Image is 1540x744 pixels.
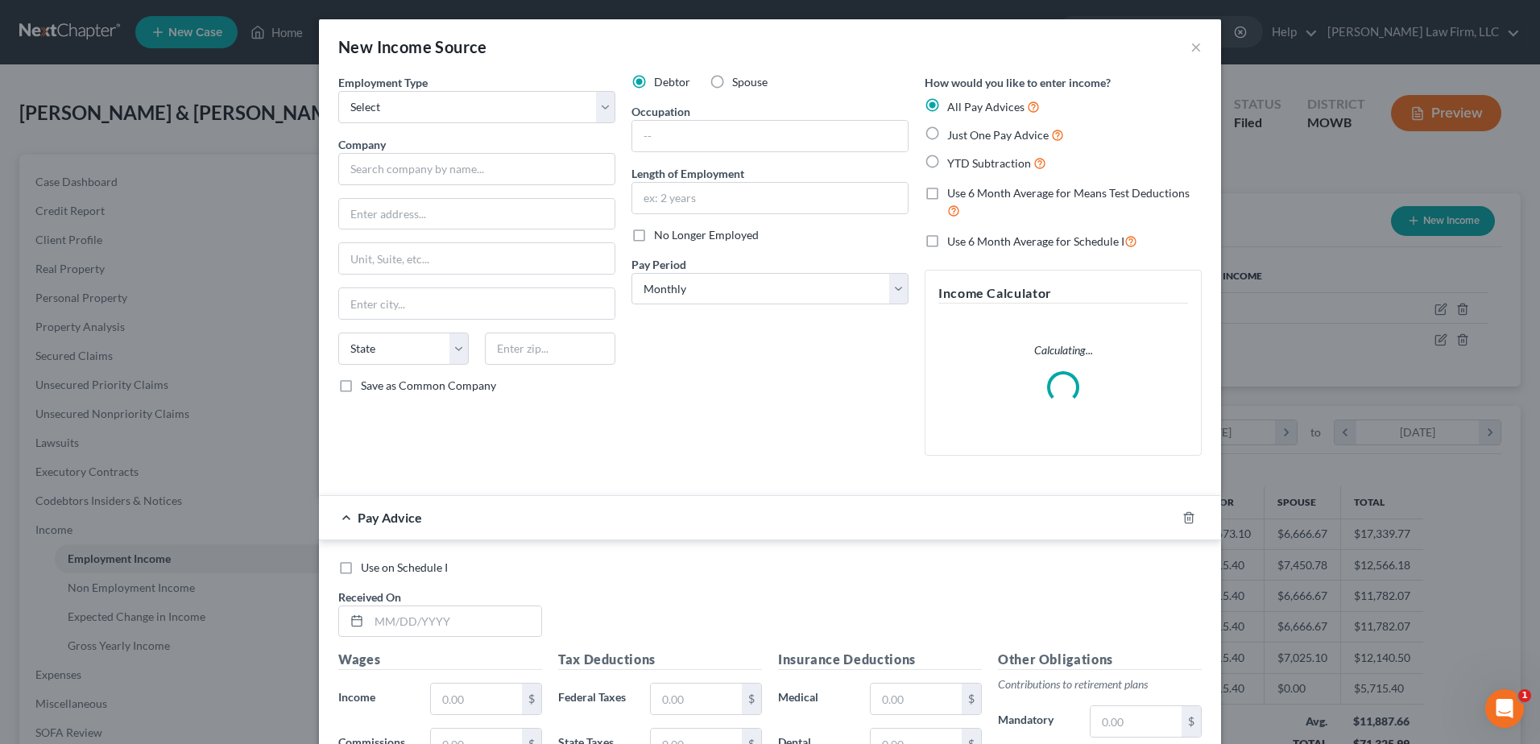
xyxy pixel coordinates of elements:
[431,684,522,714] input: 0.00
[485,333,615,365] input: Enter zip...
[338,153,615,185] input: Search company by name...
[632,183,908,213] input: ex: 2 years
[338,590,401,604] span: Received On
[358,510,422,525] span: Pay Advice
[947,128,1049,142] span: Just One Pay Advice
[1485,689,1524,728] iframe: Intercom live chat
[742,684,761,714] div: $
[1182,706,1201,737] div: $
[947,186,1190,200] span: Use 6 Month Average for Means Test Deductions
[338,690,375,704] span: Income
[654,228,759,242] span: No Longer Employed
[770,683,862,715] label: Medical
[871,684,962,714] input: 0.00
[631,103,690,120] label: Occupation
[654,75,690,89] span: Debtor
[558,650,762,670] h5: Tax Deductions
[938,283,1188,304] h5: Income Calculator
[925,74,1111,91] label: How would you like to enter income?
[338,650,542,670] h5: Wages
[339,243,615,274] input: Unit, Suite, etc...
[631,165,744,182] label: Length of Employment
[732,75,768,89] span: Spouse
[338,76,428,89] span: Employment Type
[1190,37,1202,56] button: ×
[522,684,541,714] div: $
[632,121,908,151] input: --
[338,35,487,58] div: New Income Source
[998,650,1202,670] h5: Other Obligations
[550,683,642,715] label: Federal Taxes
[339,288,615,319] input: Enter city...
[339,199,615,229] input: Enter address...
[1518,689,1531,702] span: 1
[1091,706,1182,737] input: 0.00
[947,100,1025,114] span: All Pay Advices
[369,606,541,637] input: MM/DD/YYYY
[990,705,1082,738] label: Mandatory
[361,378,496,392] span: Save as Common Company
[998,676,1202,692] p: Contributions to retirement plans
[338,138,386,151] span: Company
[947,234,1124,248] span: Use 6 Month Average for Schedule I
[947,156,1031,170] span: YTD Subtraction
[778,650,982,670] h5: Insurance Deductions
[651,684,742,714] input: 0.00
[962,684,981,714] div: $
[938,342,1188,358] p: Calculating...
[361,560,448,574] span: Use on Schedule I
[631,258,686,271] span: Pay Period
